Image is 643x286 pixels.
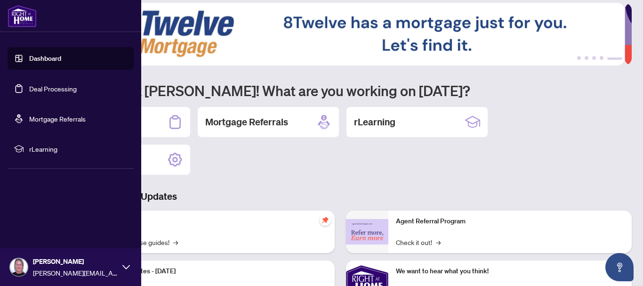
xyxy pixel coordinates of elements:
a: Mortgage Referrals [29,114,86,123]
img: Profile Icon [10,258,28,276]
img: Agent Referral Program [346,219,388,245]
a: Deal Processing [29,84,77,93]
button: Open asap [605,253,634,281]
button: 5 [607,56,622,60]
p: Agent Referral Program [396,216,624,227]
button: 1 [577,56,581,60]
span: → [436,237,441,247]
a: Dashboard [29,54,61,63]
button: 4 [600,56,603,60]
a: Check it out!→ [396,237,441,247]
h2: Mortgage Referrals [205,115,288,129]
span: [PERSON_NAME] [33,256,118,267]
h2: rLearning [354,115,395,129]
span: rLearning [29,144,127,154]
h1: Welcome back [PERSON_NAME]! What are you working on [DATE]? [49,82,632,99]
img: Slide 4 [49,3,625,65]
h3: Brokerage & Industry Updates [49,190,632,203]
p: Self-Help [99,216,327,227]
img: logo [8,5,37,27]
span: pushpin [320,214,331,226]
span: [PERSON_NAME][EMAIL_ADDRESS][DOMAIN_NAME] [33,268,118,278]
p: We want to hear what you think! [396,266,624,277]
p: Platform Updates - [DATE] [99,266,327,277]
button: 2 [585,56,588,60]
button: 3 [592,56,596,60]
span: → [173,237,178,247]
